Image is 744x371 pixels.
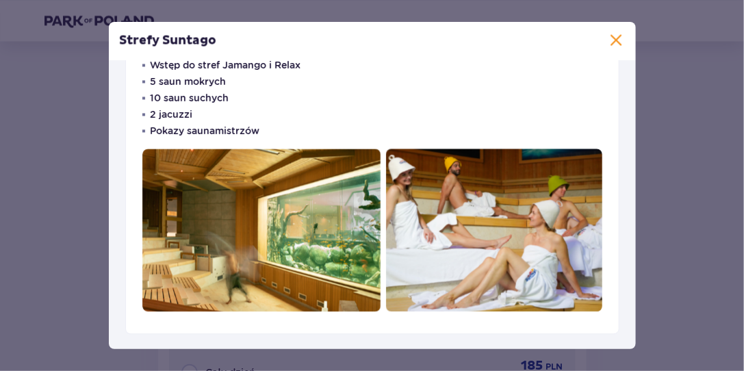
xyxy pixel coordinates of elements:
[151,125,260,138] p: Pokazy saunamistrzów
[151,108,193,122] p: 2 jacuzzi
[120,33,217,49] p: Strefy Suntago
[142,149,381,312] img: Saunaria
[151,75,227,89] p: 5 saun mokrych
[151,59,301,73] p: Wstęp do stref Jamango i Relax
[386,149,624,312] img: Saunaria
[151,92,229,105] p: 10 saun suchych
